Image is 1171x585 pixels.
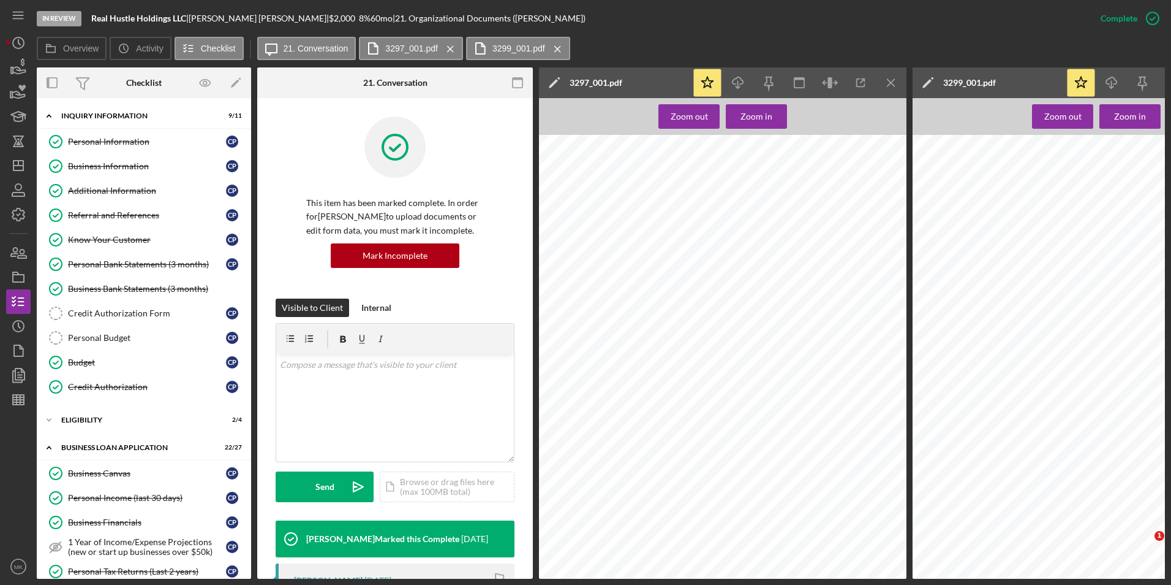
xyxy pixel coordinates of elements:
[226,467,238,480] div: C P
[68,210,226,220] div: Referral and References
[68,518,226,527] div: Business Financials
[43,277,245,301] a: Business Bank Statements (3 months)
[385,44,438,53] label: 3297_001.pdf
[68,161,226,171] div: Business Information
[226,209,238,221] div: C P
[43,486,245,510] a: Personal Income (last 30 days)CP
[136,44,163,53] label: Activity
[43,301,245,326] a: Credit Authorization FormCP
[226,541,238,553] div: C P
[359,37,463,60] button: 3297_001.pdf
[126,78,162,88] div: Checklist
[226,516,238,529] div: C P
[226,381,238,393] div: C P
[331,243,459,268] button: Mark Incomplete
[226,136,238,148] div: C P
[91,13,186,23] b: Real Hustle Holdings LLC
[201,44,236,53] label: Checklist
[466,37,570,60] button: 3299_001.pdf
[68,567,226,576] div: Personal Tax Returns (Last 2 years)
[226,332,238,344] div: C P
[1044,104,1082,129] div: Zoom out
[43,227,245,252] a: Know Your CustomerCP
[68,493,226,503] div: Personal Income (last 30 days)
[306,196,484,237] p: This item has been marked complete. In order for [PERSON_NAME] to upload documents or edit form d...
[1114,104,1146,129] div: Zoom in
[43,461,245,486] a: Business CanvasCP
[329,13,355,23] span: $2,000
[6,554,31,579] button: MK
[284,44,348,53] label: 21. Conversation
[1101,6,1137,31] div: Complete
[43,535,245,559] a: 1 Year of Income/Expense Projections (new or start up businesses over $50k)CP
[61,444,211,451] div: BUSINESS LOAN APPLICATION
[276,299,349,317] button: Visible to Client
[361,299,391,317] div: Internal
[226,234,238,246] div: C P
[943,78,996,88] div: 3299_001.pdf
[175,37,244,60] button: Checklist
[43,154,245,178] a: Business InformationCP
[371,13,393,23] div: 60 mo
[68,259,226,269] div: Personal Bank Statements (3 months)
[43,559,245,584] a: Personal Tax Returns (Last 2 years)CP
[68,333,226,343] div: Personal Budget
[68,186,226,196] div: Additional Information
[68,382,226,392] div: Credit Authorization
[492,44,545,53] label: 3299_001.pdf
[43,129,245,154] a: Personal InformationCP
[1154,531,1164,541] span: 1
[1088,6,1165,31] button: Complete
[189,13,329,23] div: [PERSON_NAME] [PERSON_NAME] |
[363,243,427,268] div: Mark Incomplete
[393,13,585,23] div: | 21. Organizational Documents ([PERSON_NAME])
[740,104,772,129] div: Zoom in
[61,416,211,424] div: ELIGIBILITY
[226,185,238,197] div: C P
[726,104,787,129] button: Zoom in
[43,203,245,227] a: Referral and ReferencesCP
[226,356,238,369] div: C P
[1032,104,1093,129] button: Zoom out
[43,510,245,535] a: Business FinancialsCP
[359,13,371,23] div: 8 %
[43,350,245,375] a: BudgetCP
[1099,104,1161,129] button: Zoom in
[68,284,244,294] div: Business Bank Statements (3 months)
[43,375,245,399] a: Credit AuthorizationCP
[63,44,99,53] label: Overview
[315,472,334,502] div: Send
[68,308,226,318] div: Credit Authorization Form
[220,416,242,424] div: 2 / 4
[226,160,238,172] div: C P
[257,37,356,60] button: 21. Conversation
[226,492,238,504] div: C P
[68,537,226,557] div: 1 Year of Income/Expense Projections (new or start up businesses over $50k)
[461,534,488,544] time: 2025-08-18 20:20
[220,444,242,451] div: 22 / 27
[37,11,81,26] div: In Review
[91,13,189,23] div: |
[61,112,211,120] div: INQUIRY INFORMATION
[68,137,226,147] div: Personal Information
[226,258,238,270] div: C P
[43,326,245,350] a: Personal BudgetCP
[43,178,245,203] a: Additional InformationCP
[226,307,238,319] div: C P
[43,252,245,277] a: Personal Bank Statements (3 months)CP
[658,104,720,129] button: Zoom out
[226,565,238,578] div: C P
[110,37,171,60] button: Activity
[671,104,708,129] div: Zoom out
[68,357,226,367] div: Budget
[220,112,242,120] div: 9 / 11
[306,534,459,544] div: [PERSON_NAME] Marked this Complete
[14,564,23,570] text: MK
[355,299,397,317] button: Internal
[68,235,226,245] div: Know Your Customer
[570,78,622,88] div: 3297_001.pdf
[37,37,107,60] button: Overview
[1129,531,1159,560] iframe: Intercom live chat
[68,468,226,478] div: Business Canvas
[363,78,427,88] div: 21. Conversation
